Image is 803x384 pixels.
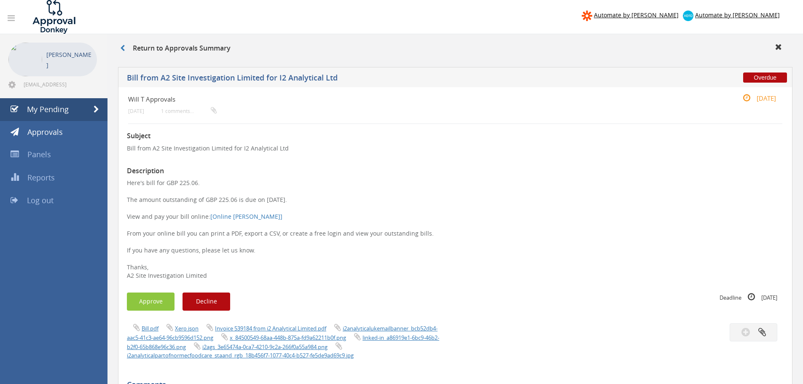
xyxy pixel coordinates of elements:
[27,172,55,183] span: Reports
[161,108,217,114] small: 1 comments...
[183,293,230,311] button: Decline
[743,73,787,83] span: Overdue
[46,49,93,70] p: [PERSON_NAME]
[127,325,438,341] a: i2analyticalukemailbanner_bcb52db4-aac5-41c3-ae64-96cb9596d152.png
[127,334,439,351] a: linked-in_a86919e1-6bc9-46b2-b2f0-65b868e96c36.png
[594,11,679,19] span: Automate by [PERSON_NAME]
[27,104,69,114] span: My Pending
[695,11,780,19] span: Automate by [PERSON_NAME]
[215,325,326,332] a: Invoice 539184 from i2 Analytical Limited.pdf
[27,195,54,205] span: Log out
[127,74,588,84] h5: Bill from A2 Site Investigation Limited for I2 Analytical Ltd
[683,11,693,21] img: xero-logo.png
[128,96,673,103] h4: Will T Approvals
[175,325,199,332] a: Xero.json
[27,127,63,137] span: Approvals
[230,334,346,341] a: x_84500549-68aa-448b-875a-fd9a62211b0f.png
[127,144,784,153] p: Bill from A2 Site Investigation Limited for I2 Analytical Ltd
[27,149,51,159] span: Panels
[120,45,231,52] h3: Return to Approvals Summary
[734,94,776,103] small: [DATE]
[720,293,777,302] small: Deadline [DATE]
[582,11,592,21] img: zapier-logomark.png
[128,108,144,114] small: [DATE]
[127,293,175,311] button: Approve
[127,179,784,280] p: Here's bill for GBP 225.06. The amount outstanding of GBP 225.06 is due on [DATE]. View and pay y...
[202,343,328,351] a: i2ags_3e65474a-0ca7-4210-9c2a-266f0a55a984.png
[127,132,784,140] h3: Subject
[210,212,282,220] a: [Online [PERSON_NAME]]
[127,352,354,359] a: i2analyticalpartofnormecfoodcare_staand_rgb_18b456f7-1077-40c4-b527-fe5de9ad69c9.jpg
[24,81,95,88] span: [EMAIL_ADDRESS][DOMAIN_NAME]
[127,167,784,175] h3: Description
[142,325,158,332] a: Bill.pdf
